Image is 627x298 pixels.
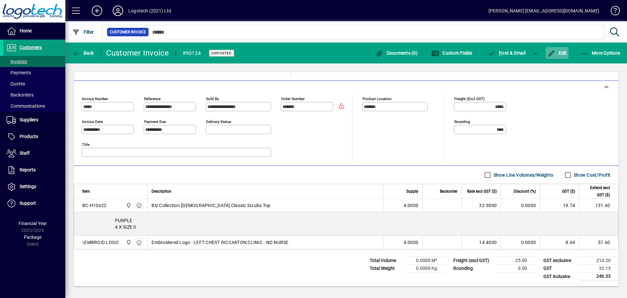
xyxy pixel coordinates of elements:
[7,59,27,64] span: Invoices
[82,96,108,101] mat-label: Invoice number
[540,265,579,272] td: GST
[572,172,610,178] label: Show Cost/Profit
[7,103,45,109] span: Communications
[110,29,146,35] span: Customer Invoice
[82,202,106,209] div: BC-H10622
[496,265,535,272] td: 0.00
[540,236,579,249] td: 8.64
[144,119,166,124] mat-label: Payment due
[404,239,419,246] span: 4.0000
[485,47,529,59] button: Post & Email
[496,257,535,265] td: 25.00
[3,195,65,212] a: Support
[3,145,65,162] a: Staff
[152,202,270,209] span: Biz Collection [DEMOGRAPHIC_DATA] Classic Scrubs Top
[20,28,32,33] span: Home
[501,236,540,249] td: 0.0000
[82,188,90,195] span: Item
[450,257,496,265] td: Freight (excl GST)
[406,257,445,265] td: 0.0000 M³
[3,56,65,67] a: Invoices
[579,272,619,281] td: 246.33
[581,50,620,56] span: More Options
[3,179,65,195] a: Settings
[467,188,497,195] span: Rate excl GST ($)
[20,167,36,172] span: Reports
[65,47,101,59] app-page-header-button: Back
[540,272,579,281] td: GST inclusive
[128,6,171,16] div: Logotech (2021) Ltd
[366,257,406,265] td: Total Volume
[579,47,622,59] button: More Options
[3,129,65,145] a: Products
[489,6,599,16] div: [PERSON_NAME] [EMAIL_ADDRESS][DOMAIN_NAME]
[406,188,418,195] span: Supply
[366,265,406,272] td: Total Weight
[431,50,473,56] span: Custom Fields
[579,265,619,272] td: 32.13
[3,78,65,89] a: Quotes
[362,96,392,101] mat-label: Product location
[87,5,107,17] button: Add
[152,188,171,195] span: Description
[466,239,497,246] div: 14.4000
[440,188,458,195] span: Backorder
[183,48,201,59] div: #90124
[206,96,219,101] mat-label: Sold by
[107,5,128,17] button: Profile
[606,1,619,23] a: Knowledge Base
[3,89,65,100] a: Backorders
[3,162,65,178] a: Reports
[583,184,610,199] span: Extend excl GST ($)
[20,150,30,156] span: Staff
[374,47,419,59] button: Documents (0)
[74,212,618,236] div: PURPLE 4 X SIZE S
[71,26,96,38] button: Filter
[7,81,25,86] span: Quotes
[144,96,161,101] mat-label: Reference
[488,50,526,56] span: ost & Email
[212,51,232,55] span: Unposted
[72,29,94,35] span: Filter
[106,48,169,58] div: Customer Invoice
[466,202,497,209] div: 32.9000
[124,239,132,246] span: Central
[454,96,485,101] mat-label: Freight (excl GST)
[281,96,305,101] mat-label: Order number
[540,199,579,212] td: 19.74
[3,67,65,78] a: Payments
[71,47,96,59] button: Back
[3,100,65,112] a: Communications
[579,257,619,265] td: 214.20
[7,70,31,75] span: Payments
[375,50,418,56] span: Documents (0)
[404,202,419,209] span: 4.0000
[406,265,445,272] td: 0.0000 Kg
[82,142,89,147] mat-label: Title
[579,236,618,249] td: 57.60
[82,239,119,246] div: \EMBROID LOGO
[540,257,579,265] td: GST exclusive
[20,184,36,189] span: Settings
[19,221,47,226] span: Financial Year
[562,188,575,195] span: GST ($)
[499,50,502,56] span: P
[492,172,553,178] label: Show Line Volumes/Weights
[430,47,474,59] button: Custom Fields
[82,119,103,124] mat-label: Invoice date
[546,47,569,59] button: Edit
[72,50,94,56] span: Back
[547,50,567,56] span: Edit
[454,119,470,124] mat-label: Rounding
[7,92,34,97] span: Backorders
[20,134,38,139] span: Products
[152,239,288,246] span: Embroidered Logo - LEFT CHEST RICCARTON CLINIC - NO NURSE
[450,265,496,272] td: Rounding
[24,235,41,240] span: Package
[3,23,65,39] a: Home
[579,199,618,212] td: 131.60
[501,199,540,212] td: 0.0000
[20,117,38,122] span: Suppliers
[20,201,36,206] span: Support
[20,45,42,50] span: Customers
